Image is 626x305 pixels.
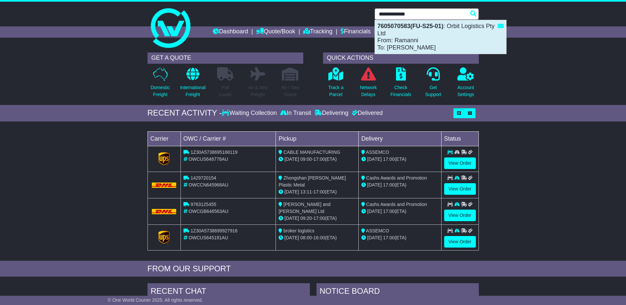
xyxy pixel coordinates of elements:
span: 17:00 [313,216,325,221]
p: Account Settings [457,84,474,98]
div: (ETA) [361,182,439,188]
a: Quote/Book [256,26,295,38]
img: GetCarrierServiceLogo [158,231,170,244]
a: NetworkDelays [359,67,377,102]
td: Status [441,131,478,146]
img: GetCarrierServiceLogo [158,152,170,165]
div: (ETA) [361,156,439,163]
span: [PERSON_NAME] and [PERSON_NAME] Ltd [279,202,330,214]
span: 1429720154 [190,175,216,181]
span: 17:00 [313,156,325,162]
span: OWCCN645968AU [188,182,228,187]
p: Air & Sea Freight [248,84,268,98]
strong: 7605070583(FU-S25-01) [378,23,444,29]
div: (ETA) [361,208,439,215]
span: CABLE MANUFACTURING [283,150,340,155]
div: Delivered [350,110,383,117]
div: NOTICE BOARD [316,283,479,301]
p: Full Loads [217,84,234,98]
span: 13:11 [300,189,312,194]
div: - (ETA) [279,215,356,222]
a: GetSupport [425,67,442,102]
div: : Orbit Logistics Pty Ltd From: Ramanni To: [PERSON_NAME] [375,20,506,54]
span: 17:00 [383,209,395,214]
div: - (ETA) [279,188,356,195]
span: ASSEMCO [366,150,389,155]
td: OWC / Carrier # [181,131,276,146]
div: RECENT ACTIVITY - [148,108,222,118]
td: Carrier [148,131,181,146]
td: Delivery [358,131,441,146]
div: RECENT CHAT [148,283,310,301]
div: (ETA) [361,234,439,241]
span: [DATE] [367,156,382,162]
span: 17:00 [383,235,395,240]
span: © One World Courier 2025. All rights reserved. [108,297,203,303]
a: AccountSettings [457,67,475,102]
div: - (ETA) [279,234,356,241]
div: - (ETA) [279,156,356,163]
p: Domestic Freight [150,84,170,98]
div: GET A QUOTE [148,52,303,64]
div: In Transit [279,110,313,117]
span: Cashs Awards and Promotion [366,202,427,207]
span: 08:00 [300,235,312,240]
span: 09:20 [300,216,312,221]
span: broker logistics [283,228,314,233]
div: QUICK ACTIONS [323,52,479,64]
span: [DATE] [367,182,382,187]
div: FROM OUR SUPPORT [148,264,479,274]
span: OWCGB646563AU [188,209,228,214]
span: [DATE] [284,216,299,221]
span: 17:00 [383,156,395,162]
div: Waiting Collection [222,110,278,117]
span: ASSEMCO [366,228,389,233]
span: 09:00 [300,156,312,162]
a: View Order [444,236,476,248]
span: OWCUS645191AU [188,235,228,240]
a: View Order [444,157,476,169]
span: 17:00 [313,189,325,194]
span: [DATE] [367,235,382,240]
span: Cashs Awards and Promotion [366,175,427,181]
span: [DATE] [284,156,299,162]
p: Check Financials [390,84,411,98]
span: Zhongshan [PERSON_NAME] Plastic Metal [279,175,346,187]
span: 1Z30A5738695168119 [190,150,237,155]
a: InternationalFreight [180,67,206,102]
span: 17:00 [383,182,395,187]
div: Delivering [313,110,350,117]
a: View Order [444,210,476,221]
span: [DATE] [367,209,382,214]
span: 1Z30A5738699927916 [190,228,237,233]
p: Air / Sea Depot [281,84,299,98]
a: CheckFinancials [390,67,412,102]
td: Pickup [276,131,359,146]
p: Get Support [425,84,441,98]
a: DomesticFreight [150,67,170,102]
a: View Order [444,183,476,195]
span: [DATE] [284,189,299,194]
span: 16:00 [313,235,325,240]
span: OWCUS646778AU [188,156,228,162]
a: Financials [341,26,371,38]
p: Network Delays [360,84,377,98]
a: Tracking [303,26,332,38]
a: Dashboard [213,26,248,38]
span: [DATE] [284,235,299,240]
p: International Freight [180,84,206,98]
img: DHL.png [152,183,177,188]
img: DHL.png [152,209,177,214]
span: 9763125455 [190,202,216,207]
p: Track a Parcel [328,84,344,98]
a: Track aParcel [328,67,344,102]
